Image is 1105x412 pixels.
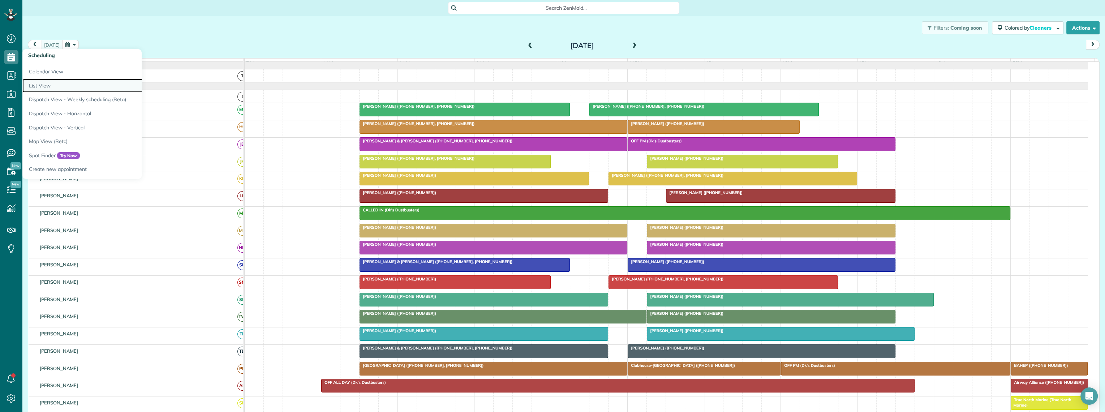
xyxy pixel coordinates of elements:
[237,92,247,102] span: !
[237,329,247,339] span: TP
[359,121,475,126] span: [PERSON_NAME] ([PHONE_NUMBER], [PHONE_NUMBER])
[38,296,80,302] span: [PERSON_NAME]
[38,382,80,388] span: [PERSON_NAME]
[627,259,705,264] span: [PERSON_NAME] ([PHONE_NUMBER])
[646,156,724,161] span: [PERSON_NAME] ([PHONE_NUMBER])
[646,311,724,316] span: [PERSON_NAME] ([PHONE_NUMBER])
[237,122,247,132] span: HC
[1005,25,1054,31] span: Colored by
[38,279,80,285] span: [PERSON_NAME]
[28,52,55,59] span: Scheduling
[646,242,724,247] span: [PERSON_NAME] ([PHONE_NUMBER])
[359,190,437,195] span: [PERSON_NAME] ([PHONE_NUMBER])
[57,152,80,159] span: Try Now
[237,226,247,236] span: MB
[237,312,247,322] span: TW
[1066,21,1100,34] button: Actions
[359,207,420,213] span: CALLED IN (Dk's Dustbusters)
[359,363,484,368] span: [GEOGRAPHIC_DATA] ([PHONE_NUMBER], [PHONE_NUMBER])
[1010,397,1071,407] span: True North Marine (True North Marine)
[359,225,437,230] span: [PERSON_NAME] ([PHONE_NUMBER])
[22,93,203,107] a: Dispatch View - Weekly scheduling (Beta)
[359,138,513,143] span: [PERSON_NAME] & [PERSON_NAME] ([PHONE_NUMBER], [PHONE_NUMBER])
[359,311,437,316] span: [PERSON_NAME] ([PHONE_NUMBER])
[704,60,717,66] span: 1pm
[38,193,80,198] span: [PERSON_NAME]
[38,400,80,405] span: [PERSON_NAME]
[1080,387,1098,405] div: Open Intercom Messenger
[237,364,247,374] span: PB
[22,162,203,179] a: Create new appointment
[41,40,63,50] button: [DATE]
[10,181,21,188] span: New
[646,294,724,299] span: [PERSON_NAME] ([PHONE_NUMBER])
[22,62,203,79] a: Calendar View
[245,60,258,66] span: 7am
[22,121,203,135] a: Dispatch View - Vertical
[237,191,247,201] span: LF
[608,173,724,178] span: [PERSON_NAME] ([PHONE_NUMBER], [PHONE_NUMBER])
[646,225,724,230] span: [PERSON_NAME] ([PHONE_NUMBER])
[38,331,80,336] span: [PERSON_NAME]
[608,276,724,282] span: [PERSON_NAME] ([PHONE_NUMBER], [PHONE_NUMBER])
[551,60,567,66] span: 11am
[666,190,743,195] span: [PERSON_NAME] ([PHONE_NUMBER])
[627,138,682,143] span: OFF PM (Dk's Dustbusters)
[1011,60,1023,66] span: 5pm
[359,242,437,247] span: [PERSON_NAME] ([PHONE_NUMBER])
[237,105,247,115] span: EM
[22,149,203,163] a: Spot FinderTry Now
[237,278,247,287] span: SM
[950,25,983,31] span: Coming soon
[38,262,80,267] span: [PERSON_NAME]
[237,295,247,305] span: SP
[1010,363,1068,368] span: BAHEP ([PHONE_NUMBER])
[359,173,437,178] span: [PERSON_NAME] ([PHONE_NUMBER])
[38,227,80,233] span: [PERSON_NAME]
[38,348,80,354] span: [PERSON_NAME]
[398,60,411,66] span: 9am
[237,243,247,253] span: NN
[359,156,475,161] span: [PERSON_NAME] ([PHONE_NUMBER], [PHONE_NUMBER])
[781,363,835,368] span: OFF PM (Dk's Dustbusters)
[237,381,247,391] span: AK
[359,259,513,264] span: [PERSON_NAME] & [PERSON_NAME] ([PHONE_NUMBER], [PHONE_NUMBER])
[237,174,247,184] span: KB
[22,134,203,149] a: Map View (Beta)
[474,60,491,66] span: 10am
[28,40,42,50] button: prev
[1010,380,1084,385] span: Airway Alliance ([PHONE_NUMBER])
[359,346,513,351] span: [PERSON_NAME] & [PERSON_NAME] ([PHONE_NUMBER], [PHONE_NUMBER])
[321,380,386,385] span: OFF ALL DAY (Dk's Dustbusters)
[589,104,705,109] span: [PERSON_NAME] ([PHONE_NUMBER], [PHONE_NUMBER])
[857,60,870,66] span: 3pm
[1086,40,1100,50] button: next
[359,328,437,333] span: [PERSON_NAME] ([PHONE_NUMBER])
[934,25,949,31] span: Filters:
[38,210,80,216] span: [PERSON_NAME]
[237,260,247,270] span: SB
[22,107,203,121] a: Dispatch View - Horizontal
[237,398,247,408] span: SH
[237,140,247,149] span: JB
[781,60,794,66] span: 2pm
[237,157,247,167] span: JR
[237,71,247,81] span: T
[237,209,247,218] span: MT
[537,42,627,50] h2: [DATE]
[627,346,705,351] span: [PERSON_NAME] ([PHONE_NUMBER])
[359,294,437,299] span: [PERSON_NAME] ([PHONE_NUMBER])
[627,363,735,368] span: Clubhouse-[GEOGRAPHIC_DATA] ([PHONE_NUMBER])
[38,244,80,250] span: [PERSON_NAME]
[359,276,437,282] span: [PERSON_NAME] ([PHONE_NUMBER])
[627,121,705,126] span: [PERSON_NAME] ([PHONE_NUMBER])
[22,79,203,93] a: List View
[359,104,475,109] span: [PERSON_NAME] ([PHONE_NUMBER], [PHONE_NUMBER])
[646,328,724,333] span: [PERSON_NAME] ([PHONE_NUMBER])
[321,60,335,66] span: 8am
[992,21,1063,34] button: Colored byCleaners
[628,60,643,66] span: 12pm
[1029,25,1053,31] span: Cleaners
[38,313,80,319] span: [PERSON_NAME]
[237,347,247,356] span: TD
